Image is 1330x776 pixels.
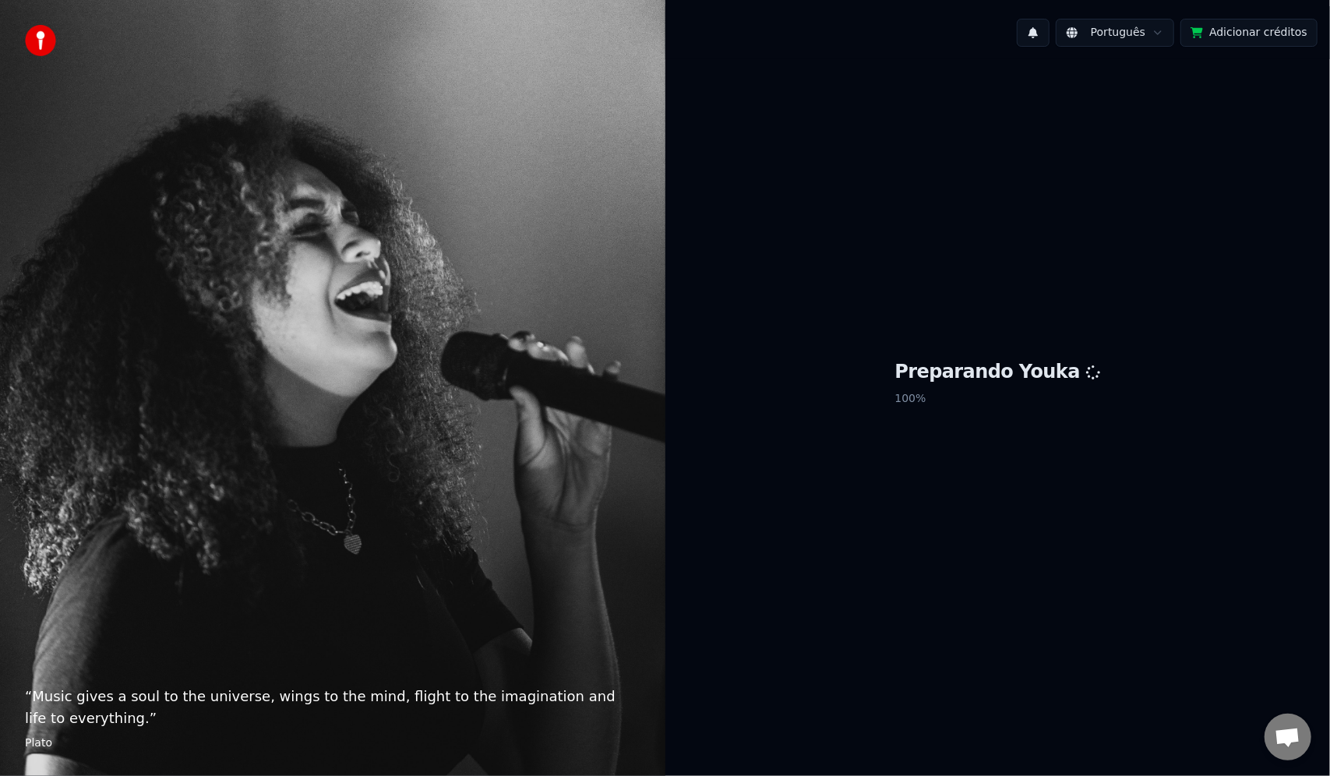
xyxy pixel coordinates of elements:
p: “ Music gives a soul to the universe, wings to the mind, flight to the imagination and life to ev... [25,686,640,729]
footer: Plato [25,735,640,751]
p: 100 % [894,385,1100,413]
div: Conversa aberta [1265,714,1311,760]
button: Adicionar créditos [1180,19,1318,47]
h1: Preparando Youka [894,360,1100,385]
img: youka [25,25,56,56]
